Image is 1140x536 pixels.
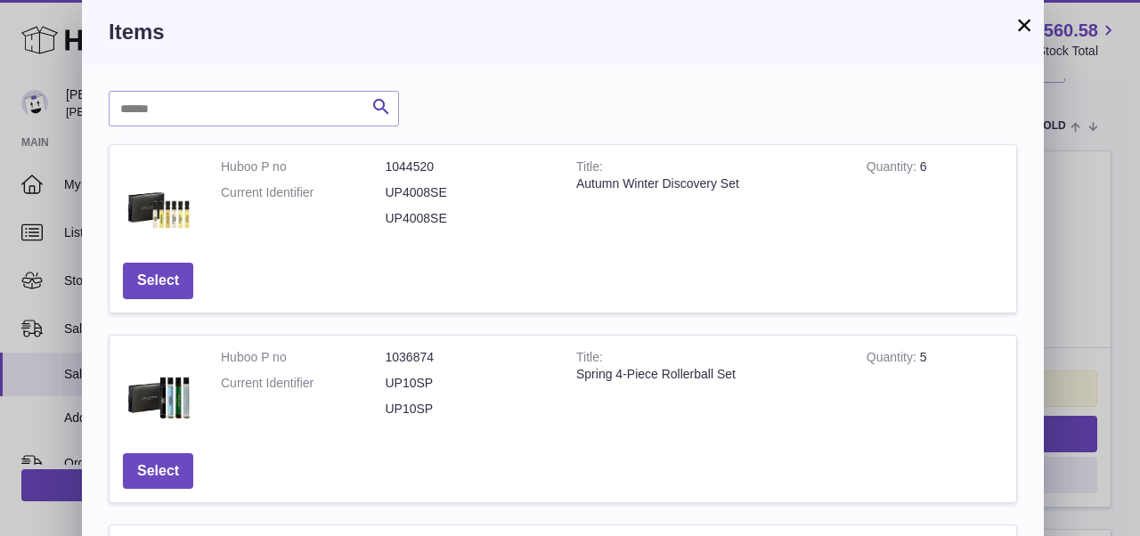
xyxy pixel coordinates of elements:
[123,349,194,420] img: Spring 4-Piece Rollerball Set
[123,453,193,490] button: Select
[853,336,1016,440] td: 5
[576,366,840,383] div: Spring 4-Piece Rollerball Set
[386,401,550,418] dd: UP10SP
[386,184,550,201] dd: UP4008SE
[576,175,840,192] div: Autumn Winter Discovery Set
[386,158,550,175] dd: 1044520
[386,210,550,227] dd: UP4008SE
[386,349,550,366] dd: 1036874
[576,159,603,178] strong: Title
[386,375,550,392] dd: UP10SP
[221,375,386,392] dt: Current Identifier
[1014,14,1035,36] button: ×
[221,158,386,175] dt: Huboo P no
[221,184,386,201] dt: Current Identifier
[109,18,1017,46] h3: Items
[123,263,193,299] button: Select
[867,350,920,369] strong: Quantity
[853,145,1016,249] td: 6
[576,350,603,369] strong: Title
[123,158,194,230] img: Autumn Winter Discovery Set
[221,349,386,366] dt: Huboo P no
[867,159,920,178] strong: Quantity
